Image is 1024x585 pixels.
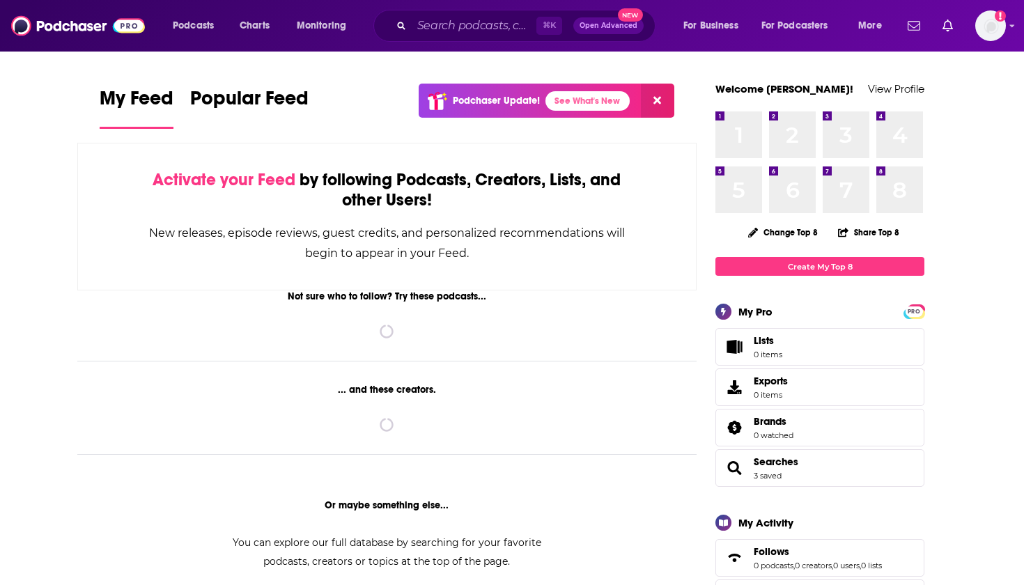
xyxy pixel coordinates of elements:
[287,15,364,37] button: open menu
[906,306,922,317] span: PRO
[720,337,748,357] span: Lists
[715,328,924,366] a: Lists
[715,368,924,406] a: Exports
[11,13,145,39] img: Podchaser - Follow, Share and Rate Podcasts
[545,91,630,111] a: See What's New
[715,409,924,446] span: Brands
[453,95,540,107] p: Podchaser Update!
[754,350,782,359] span: 0 items
[937,14,959,38] a: Show notifications dropdown
[754,390,788,400] span: 0 items
[754,545,789,558] span: Follows
[720,418,748,437] a: Brands
[975,10,1006,41] img: User Profile
[163,15,232,37] button: open menu
[754,471,782,481] a: 3 saved
[573,17,644,34] button: Open AdvancedNew
[297,16,346,36] span: Monitoring
[833,561,860,570] a: 0 users
[902,14,926,38] a: Show notifications dropdown
[754,334,774,347] span: Lists
[832,561,833,570] span: ,
[720,377,748,397] span: Exports
[100,86,173,129] a: My Feed
[740,224,826,241] button: Change Top 8
[861,561,882,570] a: 0 lists
[754,334,782,347] span: Lists
[412,15,536,37] input: Search podcasts, credits, & more...
[860,561,861,570] span: ,
[231,15,278,37] a: Charts
[77,384,697,396] div: ... and these creators.
[715,82,853,95] a: Welcome [PERSON_NAME]!
[738,516,793,529] div: My Activity
[752,15,848,37] button: open menu
[858,16,882,36] span: More
[148,170,626,210] div: by following Podcasts, Creators, Lists, and other Users!
[793,561,795,570] span: ,
[795,561,832,570] a: 0 creators
[190,86,309,118] span: Popular Feed
[77,499,697,511] div: Or maybe something else...
[240,16,270,36] span: Charts
[153,169,295,190] span: Activate your Feed
[754,375,788,387] span: Exports
[754,415,786,428] span: Brands
[754,415,793,428] a: Brands
[148,223,626,263] div: New releases, episode reviews, guest credits, and personalized recommendations will begin to appe...
[975,10,1006,41] button: Show profile menu
[761,16,828,36] span: For Podcasters
[754,561,793,570] a: 0 podcasts
[190,86,309,129] a: Popular Feed
[674,15,756,37] button: open menu
[995,10,1006,22] svg: Add a profile image
[720,458,748,478] a: Searches
[848,15,899,37] button: open menu
[868,82,924,95] a: View Profile
[580,22,637,29] span: Open Advanced
[77,290,697,302] div: Not sure who to follow? Try these podcasts...
[906,306,922,316] a: PRO
[738,305,773,318] div: My Pro
[715,449,924,487] span: Searches
[387,10,669,42] div: Search podcasts, credits, & more...
[754,545,882,558] a: Follows
[754,455,798,468] a: Searches
[720,548,748,568] a: Follows
[754,430,793,440] a: 0 watched
[975,10,1006,41] span: Logged in as lorenzaingram
[215,533,558,571] div: You can explore our full database by searching for your favorite podcasts, creators or topics at ...
[715,539,924,577] span: Follows
[100,86,173,118] span: My Feed
[715,257,924,276] a: Create My Top 8
[173,16,214,36] span: Podcasts
[536,17,562,35] span: ⌘ K
[618,8,643,22] span: New
[683,16,738,36] span: For Business
[837,219,900,246] button: Share Top 8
